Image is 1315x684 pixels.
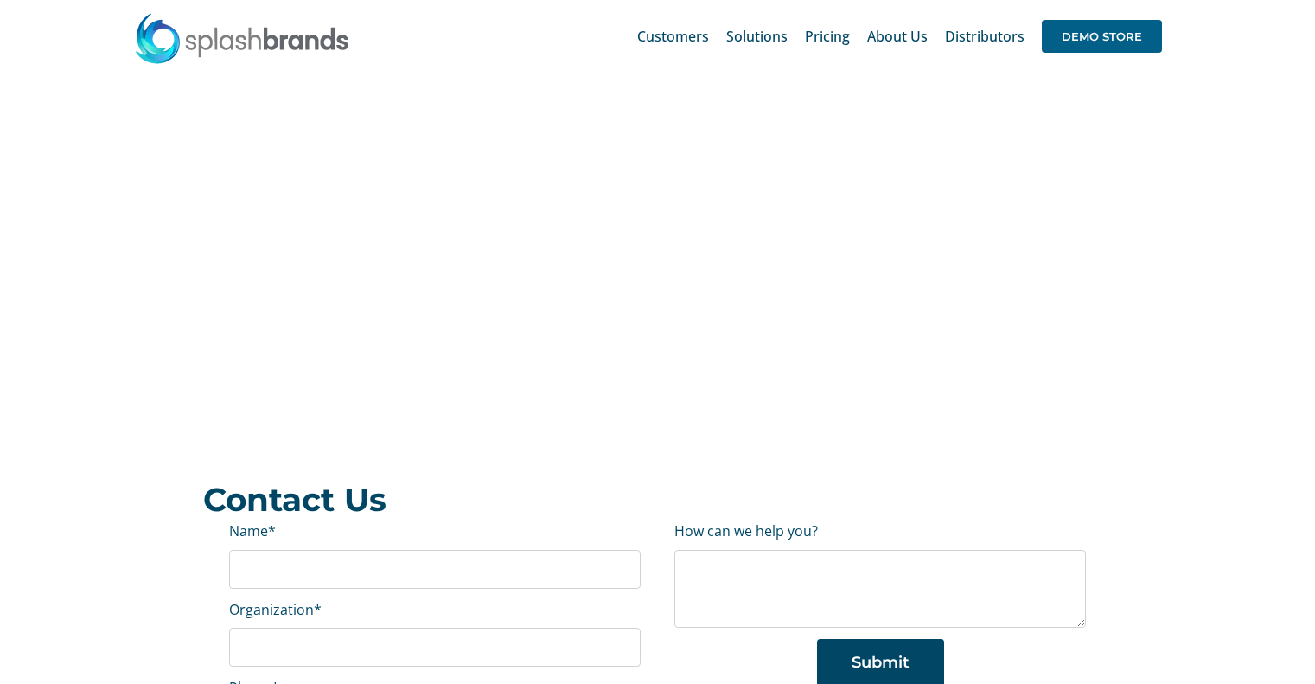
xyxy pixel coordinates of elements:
img: SplashBrands.com Logo [134,12,350,64]
label: How can we help you? [674,521,818,540]
nav: Main Menu [637,9,1162,64]
a: DEMO STORE [1042,9,1162,64]
span: Solutions [726,29,788,43]
a: Pricing [805,9,850,64]
label: Name [229,521,276,540]
a: Distributors [945,9,1025,64]
label: Organization [229,600,322,619]
abbr: required [268,521,276,540]
span: DEMO STORE [1042,20,1162,53]
span: Pricing [805,29,850,43]
a: Customers [637,9,709,64]
span: Customers [637,29,709,43]
span: About Us [867,29,928,43]
span: Submit [852,654,910,672]
abbr: required [314,600,322,619]
a: Previous Page [1022,435,1120,451]
span: Distributors [945,29,1025,43]
h2: Contact Us [203,483,1112,517]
